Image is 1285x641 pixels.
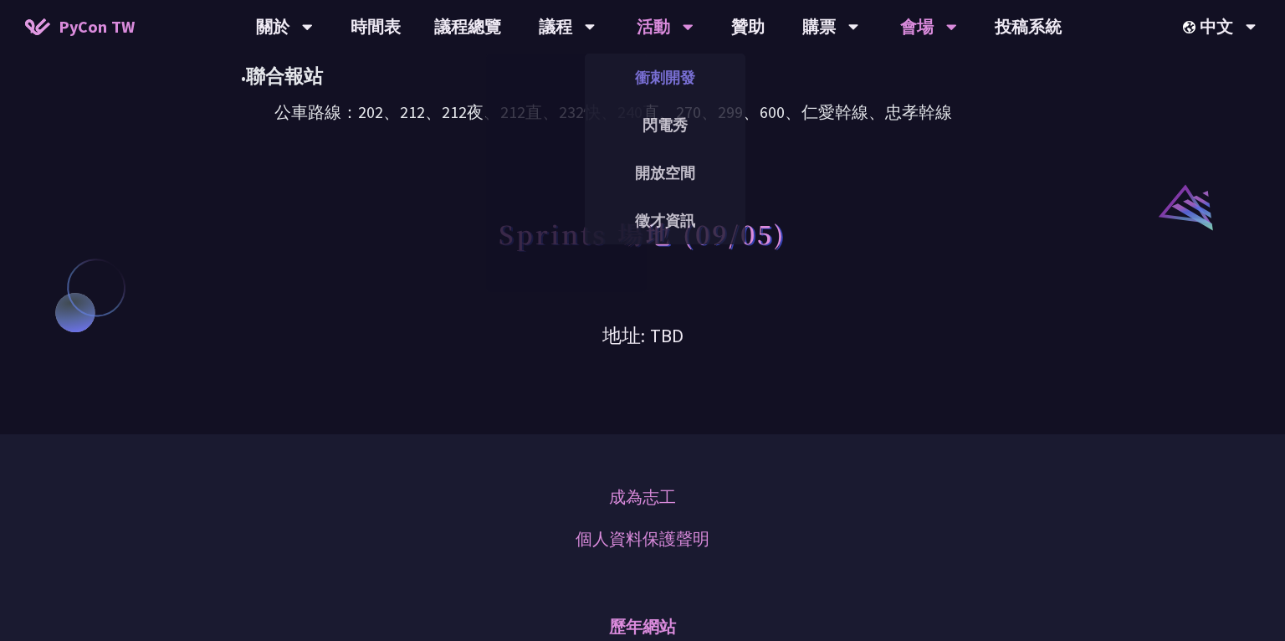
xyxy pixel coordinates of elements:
a: 成為志工 [609,485,676,510]
span: • [241,69,246,87]
a: 衝刺開發 [585,58,745,97]
a: 徵才資訊 [585,201,745,240]
a: 閃電秀 [585,105,745,145]
div: 公車路線：202、212、212夜、212直、232快、240直、270、299、600、仁愛幹線、忠孝幹線 [274,100,1061,125]
a: 個人資料保護聲明 [576,526,709,551]
img: Home icon of PyCon TW 2025 [25,18,50,35]
span: PyCon TW [59,14,135,39]
a: PyCon TW [8,6,151,48]
div: 聯合報站 [241,62,1061,91]
h3: 地址: TBD [207,296,1078,351]
img: Locale Icon [1183,21,1200,33]
a: 開放空間 [585,153,745,192]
